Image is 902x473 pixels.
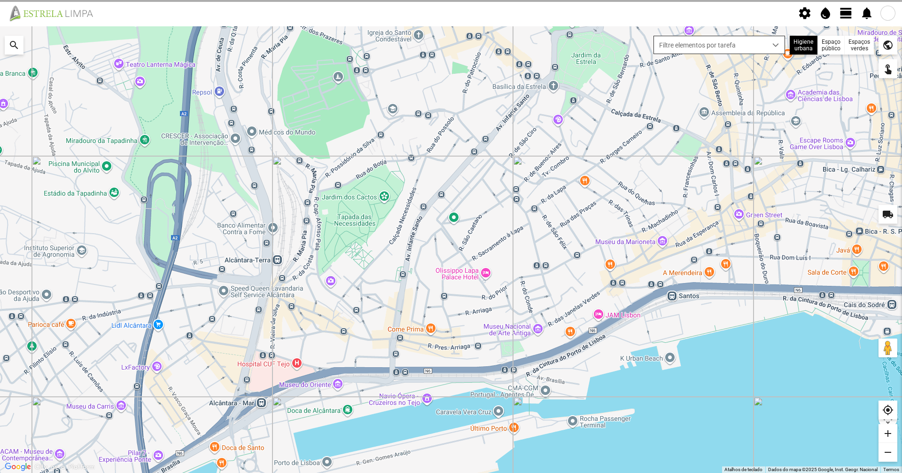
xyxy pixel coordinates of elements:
button: Arraste o Pegman para o mapa para abrir o Street View [879,339,897,357]
div: search [5,36,23,55]
div: my_location [879,401,897,419]
span: Filtre elementos por tarefa [654,36,767,54]
img: file [7,5,103,22]
div: remove [879,443,897,462]
span: Dados do mapa ©2025 Google, Inst. Geogr. Nacional [768,467,878,472]
span: notifications [860,6,874,20]
div: Espaço público [818,36,845,55]
div: public [879,36,897,55]
div: dropdown trigger [767,36,785,54]
div: Higiene urbana [790,36,818,55]
div: Espaços verdes [845,36,874,55]
div: add [879,424,897,443]
span: view_day [839,6,853,20]
a: Termos (abre num novo separador) [883,467,899,472]
span: water_drop [818,6,832,20]
button: Atalhos de teclado [724,466,762,473]
span: settings [798,6,812,20]
a: Abrir esta área no Google Maps (abre uma nova janela) [2,461,33,473]
div: local_shipping [879,205,897,224]
img: Google [2,461,33,473]
div: touch_app [879,59,897,78]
